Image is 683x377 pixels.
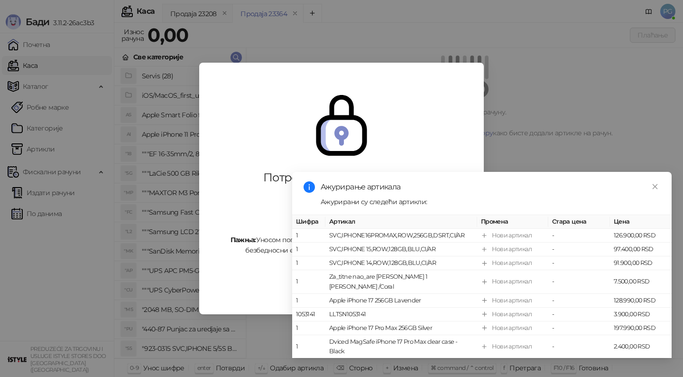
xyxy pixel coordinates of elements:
div: Нови артикал [492,277,532,286]
strong: Пажња: [231,236,256,244]
td: - [548,308,610,321]
td: 1 [292,243,325,256]
th: Артикал [325,215,477,229]
td: - [548,293,610,307]
div: Нови артикал [492,245,532,254]
td: 7.500,00 RSD [610,270,672,293]
td: - [548,256,610,270]
div: Нови артикал [492,295,532,305]
td: SVC,IPHONE16PROMAX,ROW,256GB,DSRT,CI/AR [325,229,477,243]
td: - [548,335,610,358]
div: Нови артикал [492,323,532,333]
td: SVC,IPHONE 14,ROW,128GB,BLU,CI/AR [325,256,477,270]
td: 126.900,00 RSD [610,229,672,243]
td: 1 [292,229,325,243]
td: 3.900,00 RSD [610,308,672,321]
div: Нови артикал [492,310,532,319]
div: Ажурирање артикала [321,181,660,193]
div: Потребан је унос ПИН кода [226,170,457,185]
td: 1 [292,335,325,358]
td: 1 [292,256,325,270]
td: Apple iPhone 17 256GB Lavender [325,293,477,307]
td: - [548,243,610,256]
td: - [548,321,610,335]
td: LLTSN1053141 [325,308,477,321]
div: Уносом погрешног ПИН кода 5 пута узастопно, блокираћете безбедносни елемент и он више неће моћи д... [226,235,457,255]
th: Цена [610,215,672,229]
td: 1 [292,293,325,307]
td: 1 [292,270,325,293]
td: Dviced MagSafe iPhone 17 Pro Max clear case - Black [325,335,477,358]
th: Промена [477,215,548,229]
td: Apple iPhone 17 Pro Max 256GB Silver [325,321,477,335]
span: close [652,183,658,190]
th: Шифра [292,215,325,229]
a: Close [650,181,660,192]
td: 1 [292,321,325,335]
img: secure.svg [311,95,372,156]
td: SVC,IPHONE 15,ROW,128GB,BLU,CI/AR [325,243,477,256]
td: Za_titne nao_are [PERSON_NAME] 1 [PERSON_NAME] /Coral [325,270,477,293]
div: Нови артикал [492,342,532,351]
td: 197.990,00 RSD [610,321,672,335]
td: 91.900,00 RSD [610,256,672,270]
th: Стара цена [548,215,610,229]
td: 128.990,00 RSD [610,293,672,307]
td: - [548,270,610,293]
span: info-circle [304,181,315,193]
td: 2.400,00 RSD [610,335,672,358]
td: - [548,229,610,243]
div: Нови артикал [492,231,532,240]
div: Нови артикал [492,258,532,268]
div: Ажурирани су следећи артикли: [321,197,660,207]
td: 97.400,00 RSD [610,243,672,256]
td: 1053141 [292,308,325,321]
